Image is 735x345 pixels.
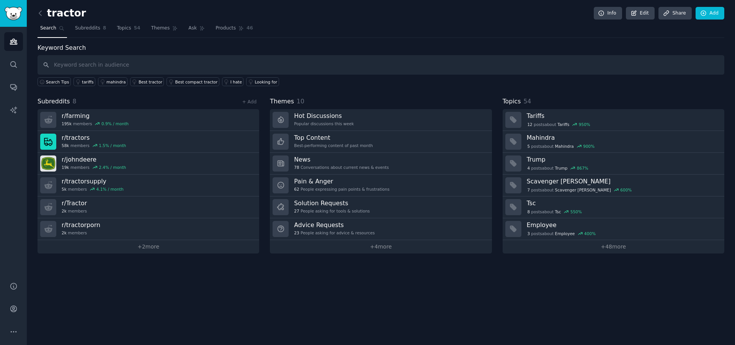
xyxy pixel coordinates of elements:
[294,143,373,148] div: Best-performing content of past month
[5,7,22,20] img: GummySearch logo
[294,208,370,214] div: People asking for tools & solutions
[62,199,87,207] h3: r/ Tractor
[527,186,632,193] div: post s about
[62,186,67,192] span: 5k
[270,218,492,240] a: Advice Requests23People asking for advice & resources
[294,121,354,126] div: Popular discussions this week
[62,134,126,142] h3: r/ tractors
[555,231,575,236] span: Employee
[527,112,719,120] h3: Tariffs
[294,186,299,192] span: 62
[503,218,724,240] a: Employee3postsaboutEmployee400%
[579,122,590,127] div: 950 %
[294,208,299,214] span: 27
[62,177,124,185] h3: r/ tractorsupply
[527,134,719,142] h3: Mahindra
[222,77,244,86] a: I hate
[62,186,124,192] div: members
[62,121,129,126] div: members
[38,218,259,240] a: r/tractorporn2kmembers
[255,79,277,85] div: Looking for
[62,230,100,235] div: members
[270,196,492,218] a: Solution Requests27People asking for tools & solutions
[294,165,389,170] div: Conversations about current news & events
[503,109,724,131] a: Tariffs12postsaboutTariffs950%
[527,165,589,172] div: post s about
[38,109,259,131] a: r/farming195kmembers0.9% / month
[523,98,531,105] span: 54
[594,7,622,20] a: Info
[294,199,370,207] h3: Solution Requests
[40,25,56,32] span: Search
[294,186,389,192] div: People expressing pain points & frustrations
[62,208,87,214] div: members
[570,209,582,214] div: 550 %
[294,165,299,170] span: 78
[186,22,207,38] a: Ask
[38,55,724,75] input: Keyword search in audience
[696,7,724,20] a: Add
[527,208,583,215] div: post s about
[62,121,72,126] span: 195k
[38,77,71,86] button: Search Tips
[73,98,77,105] span: 8
[230,79,242,85] div: I hate
[527,199,719,207] h3: Tsc
[46,79,69,85] span: Search Tips
[40,134,56,150] img: tractors
[555,165,568,171] span: Trump
[270,109,492,131] a: Hot DiscussionsPopular discussions this week
[294,177,389,185] h3: Pain & Anger
[246,77,279,86] a: Looking for
[503,196,724,218] a: Tsc8postsaboutTsc550%
[577,165,588,171] div: 867 %
[175,79,217,85] div: Best compact tractor
[270,153,492,175] a: News78Conversations about current news & events
[62,165,126,170] div: members
[38,44,86,51] label: Keyword Search
[73,77,95,86] a: tariffs
[503,97,521,106] span: Topics
[294,134,373,142] h3: Top Content
[38,175,259,196] a: r/tractorsupply5kmembers4.1% / month
[62,208,67,214] span: 2k
[213,22,256,38] a: Products46
[38,240,259,253] a: +2more
[527,230,596,237] div: post s about
[82,79,94,85] div: tariffs
[527,231,530,236] span: 3
[149,22,181,38] a: Themes
[527,165,530,171] span: 4
[62,221,100,229] h3: r/ tractorporn
[242,99,256,105] a: + Add
[294,230,299,235] span: 23
[103,25,106,32] span: 8
[584,231,596,236] div: 400 %
[527,122,532,127] span: 12
[555,187,611,193] span: Scavenger [PERSON_NAME]
[620,187,632,193] div: 600 %
[503,131,724,153] a: Mahindra5postsaboutMahindra900%
[626,7,655,20] a: Edit
[151,25,170,32] span: Themes
[62,230,67,235] span: 2k
[134,25,140,32] span: 54
[62,143,69,148] span: 58k
[297,98,304,105] span: 10
[555,209,561,214] span: Tsc
[62,155,126,164] h3: r/ johndeere
[40,155,56,172] img: johndeere
[527,221,719,229] h3: Employee
[117,25,131,32] span: Topics
[503,153,724,175] a: Trump4postsaboutTrump867%
[38,196,259,218] a: r/Tractor2kmembers
[294,221,375,229] h3: Advice Requests
[555,144,574,149] span: Mahindra
[527,155,719,164] h3: Trump
[38,97,70,106] span: Subreddits
[75,25,100,32] span: Subreddits
[62,112,129,120] h3: r/ farming
[294,155,389,164] h3: News
[557,122,569,127] span: Tariffs
[658,7,691,20] a: Share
